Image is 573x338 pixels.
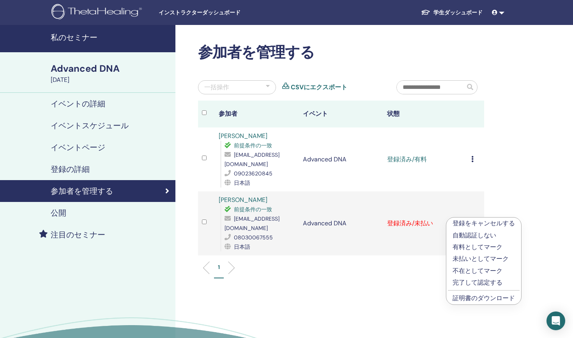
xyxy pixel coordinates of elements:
[51,62,171,75] div: Advanced DNA
[299,191,383,255] td: Advanced DNA
[234,170,272,177] span: 09023620845
[234,234,273,241] span: 08030067555
[225,215,279,232] span: [EMAIL_ADDRESS][DOMAIN_NAME]
[383,101,467,127] th: 状態
[234,206,272,213] span: 前提条件の一致
[51,208,66,218] h4: 公開
[204,83,229,92] div: 一括操作
[453,278,515,287] p: 完了して認定する
[234,179,250,186] span: 日本語
[219,132,267,140] a: [PERSON_NAME]
[51,75,171,85] div: [DATE]
[453,266,515,276] p: 不在としてマーク
[299,101,383,127] th: イベント
[51,4,145,21] img: logo.png
[51,143,105,152] h4: イベントページ
[51,121,129,130] h4: イベントスケジュール
[421,9,430,16] img: graduation-cap-white.svg
[218,263,220,271] p: 1
[51,186,113,196] h4: 参加者を管理する
[219,196,267,204] a: [PERSON_NAME]
[51,230,105,239] h4: 注目のセミナー
[453,219,515,228] p: 登録をキャンセルする
[51,33,171,42] h4: 私のセミナー
[291,83,347,92] a: CSVにエクスポート
[234,142,272,149] span: 前提条件の一致
[453,242,515,252] p: 有料としてマーク
[234,243,250,250] span: 日本語
[546,311,565,330] div: Open Intercom Messenger
[51,99,105,108] h4: イベントの詳細
[415,5,489,20] a: 学生ダッシュボード
[453,254,515,264] p: 未払いとしてマーク
[46,62,175,85] a: Advanced DNA[DATE]
[299,127,383,191] td: Advanced DNA
[51,165,90,174] h4: 登録の詳細
[159,9,276,17] span: インストラクターダッシュボード
[198,44,484,62] h2: 参加者を管理する
[453,294,515,302] a: 証明書のダウンロード
[225,151,279,168] span: [EMAIL_ADDRESS][DOMAIN_NAME]
[215,101,299,127] th: 参加者
[453,231,515,240] p: 自動認証しない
